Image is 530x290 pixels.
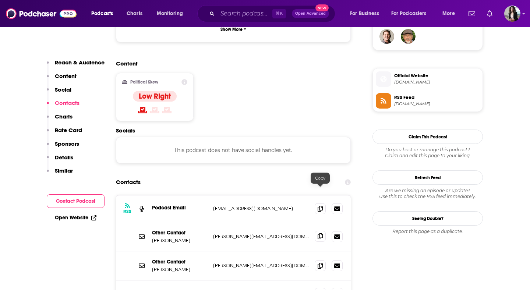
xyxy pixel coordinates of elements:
[345,8,388,20] button: open menu
[504,6,520,22] img: User Profile
[55,99,79,106] p: Contacts
[218,8,272,20] input: Search podcasts, credits, & more...
[116,175,141,189] h2: Contacts
[55,113,73,120] p: Charts
[123,209,131,215] h3: RSS
[466,7,478,20] a: Show notifications dropdown
[295,12,326,15] span: Open Advanced
[315,4,329,11] span: New
[91,8,113,19] span: Podcasts
[47,86,71,100] button: Social
[55,59,105,66] p: Reach & Audience
[122,22,344,36] button: Show More
[55,140,79,147] p: Sponsors
[55,215,96,221] a: Open Website
[55,72,77,79] p: Content
[386,8,437,20] button: open menu
[47,99,79,113] button: Contacts
[379,29,394,44] img: tlovvorn
[47,167,73,181] button: Similar
[55,127,82,134] p: Rate Card
[372,130,483,144] button: Claim This Podcast
[127,8,142,19] span: Charts
[372,170,483,185] button: Refresh Feed
[272,9,286,18] span: ⌘ K
[437,8,464,20] button: open menu
[152,266,207,273] p: [PERSON_NAME]
[157,8,183,19] span: Monitoring
[213,262,309,269] p: [PERSON_NAME][EMAIL_ADDRESS][DOMAIN_NAME]
[213,233,309,240] p: [PERSON_NAME][EMAIL_ADDRESS][DOMAIN_NAME]
[55,86,71,93] p: Social
[442,8,455,19] span: More
[47,113,73,127] button: Charts
[372,211,483,226] a: Seeing Double?
[55,154,73,161] p: Details
[47,154,73,167] button: Details
[130,79,158,85] h2: Political Skew
[372,229,483,234] div: Report this page as a duplicate.
[220,27,243,32] p: Show More
[116,137,351,163] div: This podcast does not have social handles yet.
[86,8,123,20] button: open menu
[152,205,207,211] p: Podcast Email
[47,127,82,140] button: Rate Card
[152,8,192,20] button: open menu
[350,8,379,19] span: For Business
[47,194,105,208] button: Contact Podcast
[394,72,480,79] span: Official Website
[213,205,309,212] p: [EMAIL_ADDRESS][DOMAIN_NAME]
[394,101,480,107] span: feedpress.me
[376,93,480,109] a: RSS Feed[DOMAIN_NAME]
[376,71,480,87] a: Official Website[DOMAIN_NAME]
[139,92,171,101] h4: Low Right
[292,9,329,18] button: Open AdvancedNew
[55,167,73,174] p: Similar
[372,147,483,159] div: Claim and edit this page to your liking.
[484,7,495,20] a: Show notifications dropdown
[152,230,207,236] p: Other Contact
[47,140,79,154] button: Sponsors
[401,29,416,44] img: Deadwood
[116,60,345,67] h2: Content
[394,79,480,85] span: keylife.org
[372,147,483,153] span: Do you host or manage this podcast?
[152,259,207,265] p: Other Contact
[6,7,77,21] img: Podchaser - Follow, Share and Rate Podcasts
[47,59,105,72] button: Reach & Audience
[204,5,342,22] div: Search podcasts, credits, & more...
[394,94,480,101] span: RSS Feed
[391,8,427,19] span: For Podcasters
[116,127,351,134] h2: Socials
[504,6,520,22] button: Show profile menu
[47,72,77,86] button: Content
[122,8,147,20] a: Charts
[504,6,520,22] span: Logged in as ElizabethCole
[372,188,483,199] div: Are we missing an episode or update? Use this to check the RSS feed immediately.
[152,237,207,244] p: [PERSON_NAME]
[311,173,330,184] div: Copy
